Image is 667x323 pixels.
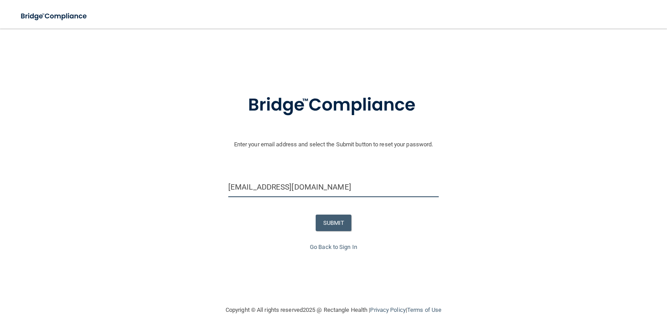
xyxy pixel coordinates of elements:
[316,215,352,231] button: SUBMIT
[13,7,95,25] img: bridge_compliance_login_screen.278c3ca4.svg
[513,267,656,302] iframe: Drift Widget Chat Controller
[228,177,439,197] input: Email
[310,244,357,250] a: Go Back to Sign In
[370,306,405,313] a: Privacy Policy
[230,82,437,128] img: bridge_compliance_login_screen.278c3ca4.svg
[407,306,441,313] a: Terms of Use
